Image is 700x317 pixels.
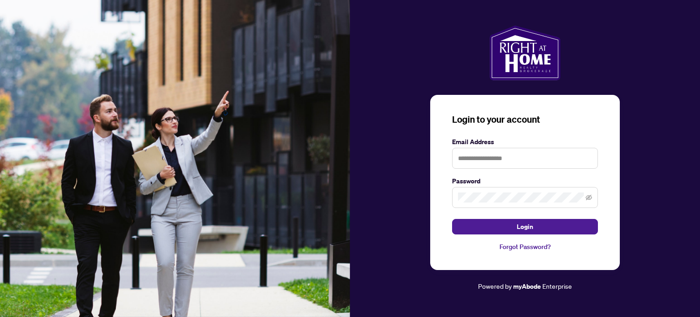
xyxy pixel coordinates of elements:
h3: Login to your account [452,113,598,126]
span: Powered by [478,282,512,290]
a: Forgot Password? [452,242,598,252]
span: Login [517,219,533,234]
label: Email Address [452,137,598,147]
button: Login [452,219,598,234]
img: ma-logo [489,26,560,80]
span: Enterprise [542,282,572,290]
a: myAbode [513,281,541,291]
label: Password [452,176,598,186]
span: eye-invisible [586,194,592,201]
